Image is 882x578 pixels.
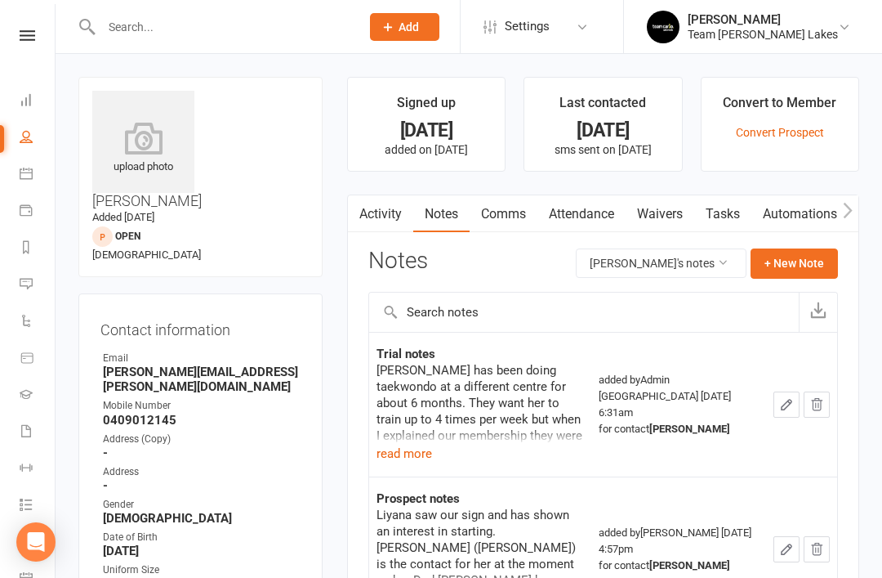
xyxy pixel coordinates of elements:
[559,92,646,122] div: Last contacted
[363,122,490,139] div: [DATE]
[103,511,301,526] strong: [DEMOGRAPHIC_DATA]
[103,365,301,394] strong: [PERSON_NAME][EMAIL_ADDRESS][PERSON_NAME][DOMAIN_NAME]
[103,446,301,460] strong: -
[103,351,301,366] div: Email
[576,249,746,278] button: [PERSON_NAME]'s notes
[92,249,201,261] span: [DEMOGRAPHIC_DATA]
[649,423,730,435] strong: [PERSON_NAME]
[368,249,428,278] h3: Notes
[723,92,836,122] div: Convert to Member
[376,444,432,464] button: read more
[376,362,585,558] div: [PERSON_NAME] has been doing taekwondo at a different centre for about 6 months. They want her to...
[413,195,470,233] a: Notes
[505,8,550,45] span: Settings
[100,316,301,338] h3: Contact information
[103,432,301,447] div: Address (Copy)
[16,522,56,562] div: Open Intercom Messenger
[115,231,140,242] span: Open
[599,372,759,437] div: added by Admin [GEOGRAPHIC_DATA] [DATE] 6:31am
[399,20,419,34] span: Add
[537,195,626,233] a: Attendance
[599,525,759,574] div: added by [PERSON_NAME] [DATE] 4:57pm
[348,195,413,233] a: Activity
[751,195,849,233] a: Automations
[96,16,349,38] input: Search...
[539,143,666,156] p: sms sent on [DATE]
[376,347,435,361] strong: Trial notes
[599,421,759,437] div: for contact
[92,91,309,209] h3: [PERSON_NAME]
[103,398,301,414] div: Mobile Number
[20,120,56,157] a: People
[103,413,301,428] strong: 0409012145
[649,559,730,571] strong: [PERSON_NAME]
[736,126,824,139] a: Convert Prospect
[369,293,799,332] input: Search notes
[103,464,301,480] div: Address
[20,83,56,120] a: Dashboard
[688,12,838,27] div: [PERSON_NAME]
[647,11,679,43] img: thumb_image1603260965.png
[539,122,666,139] div: [DATE]
[599,558,759,574] div: for contact
[751,249,838,278] button: + New Note
[103,544,301,558] strong: [DATE]
[92,122,194,176] div: upload photo
[626,195,694,233] a: Waivers
[694,195,751,233] a: Tasks
[20,341,56,378] a: Product Sales
[20,231,56,267] a: Reports
[688,27,838,42] div: Team [PERSON_NAME] Lakes
[103,497,301,513] div: Gender
[20,194,56,231] a: Payments
[103,562,301,578] div: Uniform Size
[92,211,154,223] time: Added [DATE]
[103,530,301,545] div: Date of Birth
[370,13,439,41] button: Add
[470,195,537,233] a: Comms
[20,157,56,194] a: Calendar
[397,92,456,122] div: Signed up
[363,143,490,156] p: added on [DATE]
[376,491,460,506] strong: Prospect notes
[103,478,301,493] strong: -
